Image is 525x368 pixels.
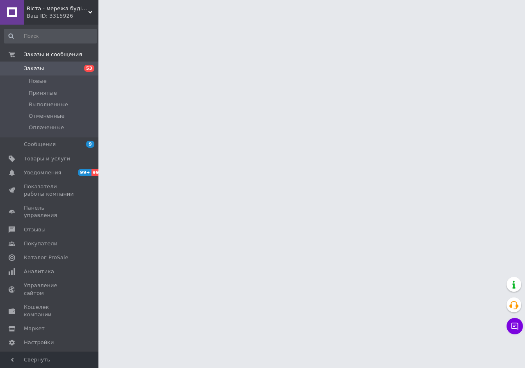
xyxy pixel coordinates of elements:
span: Заказы [24,65,44,72]
span: Товары и услуги [24,155,70,162]
input: Поиск [4,29,97,43]
span: Управление сайтом [24,282,76,297]
button: Чат с покупателем [507,318,523,334]
span: Оплаченные [29,124,64,131]
span: Сообщения [24,141,56,148]
span: Аналитика [24,268,54,275]
span: Новые [29,78,47,85]
span: 9 [86,141,94,148]
span: Панель управления [24,204,76,219]
span: Отзывы [24,226,46,233]
div: Ваш ID: 3315926 [27,12,98,20]
span: Уведомления [24,169,61,176]
span: Покупатели [24,240,57,247]
span: Настройки [24,339,54,346]
span: Каталог ProSale [24,254,68,261]
span: Показатели работы компании [24,183,76,198]
span: Маркет [24,325,45,332]
span: Кошелек компании [24,304,76,318]
span: 99+ [78,169,91,176]
span: Выполненные [29,101,68,108]
span: Заказы и сообщения [24,51,82,58]
span: 53 [84,65,94,72]
span: Віста - мережа будівельно-господарчих маркетів [27,5,88,12]
span: 99+ [91,169,105,176]
span: Отмененные [29,112,64,120]
span: Принятые [29,89,57,97]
